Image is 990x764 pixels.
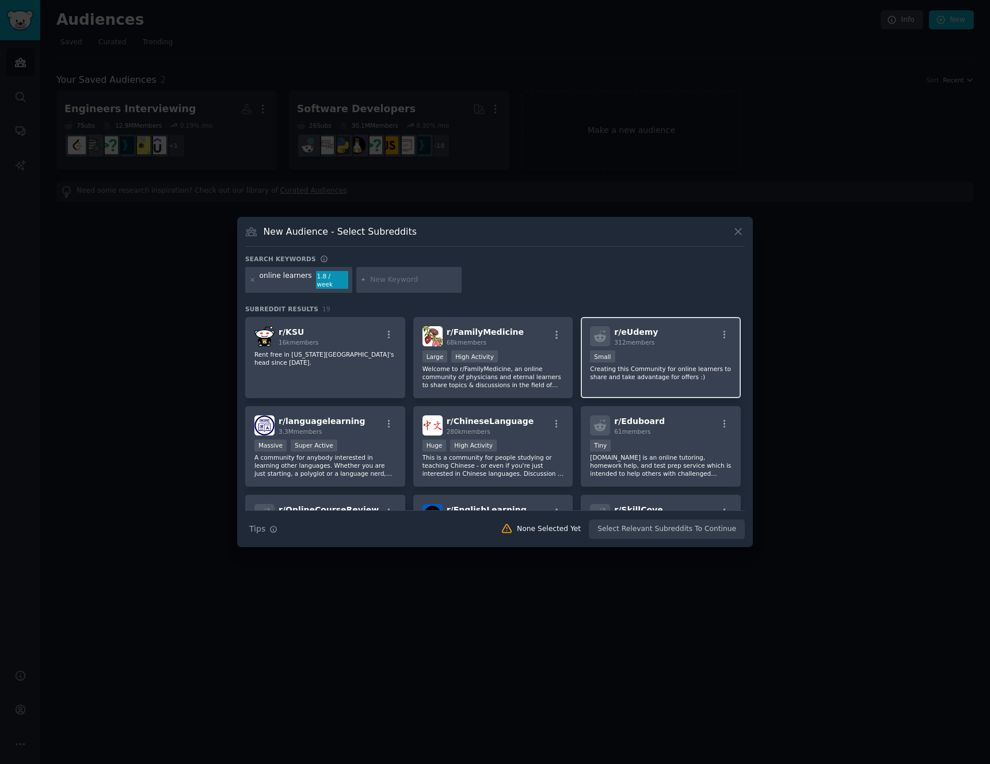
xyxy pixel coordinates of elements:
h3: Search keywords [245,255,316,263]
span: r/ FamilyMedicine [447,327,524,337]
span: 312 members [614,339,654,346]
span: r/ KSU [279,327,304,337]
p: A community for anybody interested in learning other languages. Whether you are just starting, a ... [254,453,396,478]
h3: New Audience - Select Subreddits [264,226,417,238]
div: 1.8 / week [316,271,348,289]
span: r/ languagelearning [279,417,365,426]
div: Large [422,350,448,362]
img: FamilyMedicine [422,326,443,346]
p: This is a community for people studying or teaching Chinese - or even if you're just interested i... [422,453,564,478]
img: languagelearning [254,415,275,436]
span: 280k members [447,428,490,435]
div: Massive [254,440,287,452]
span: r/ Eduboard [614,417,665,426]
div: None Selected Yet [517,524,581,534]
p: Rent free in [US_STATE][GEOGRAPHIC_DATA]'s head since [DATE]. [254,350,396,366]
p: [DOMAIN_NAME] is an online tutoring, homework help, and test prep service which is intended to he... [590,453,732,478]
span: Tips [249,523,265,535]
img: ChineseLanguage [422,415,443,436]
p: Welcome to r/FamilyMedicine, an online community of physicians and eternal learners to share topi... [422,365,564,389]
input: New Keyword [370,275,458,285]
button: Tips [245,519,281,539]
div: Super Active [291,440,337,452]
span: 68k members [447,339,486,346]
div: Small [590,350,615,362]
div: online learners [260,271,312,289]
img: KSU [254,326,275,346]
div: High Activity [450,440,497,452]
div: Huge [422,440,447,452]
div: Tiny [590,440,611,452]
span: 3.3M members [279,428,322,435]
span: 16k members [279,339,318,346]
span: 19 [322,305,330,312]
span: r/ EnglishLearning [447,505,527,514]
span: r/ ChineseLanguage [447,417,534,426]
span: 61 members [614,428,650,435]
span: r/ eUdemy [614,327,658,337]
span: Subreddit Results [245,305,318,313]
div: High Activity [451,350,498,362]
img: EnglishLearning [422,504,443,524]
span: r/ SkillCove [614,505,662,514]
span: r/ OnlineCourseReview [279,505,379,514]
p: Creating this Community for online learners to share and take advantage for offers :) [590,365,732,381]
